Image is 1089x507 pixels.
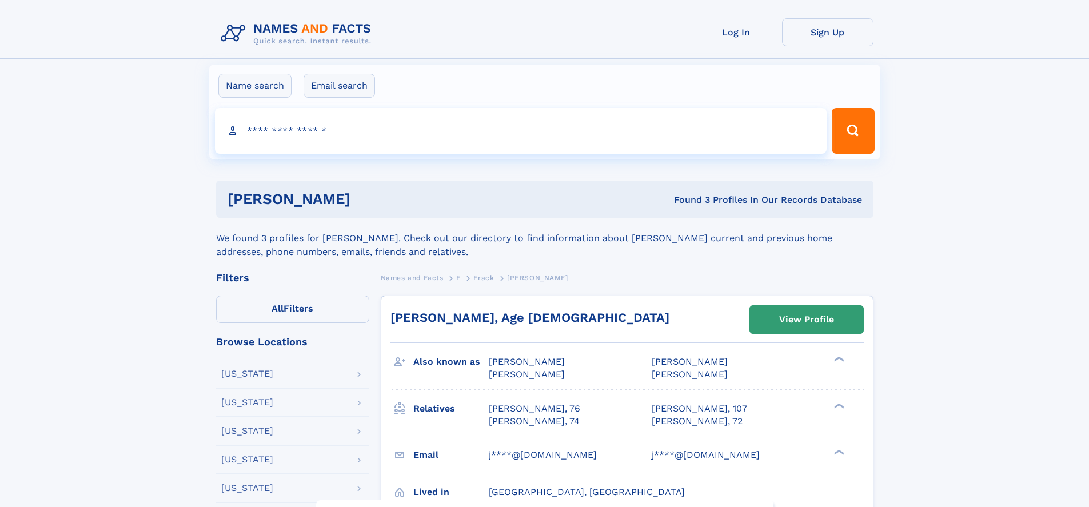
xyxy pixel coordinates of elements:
[456,270,461,285] a: F
[473,270,494,285] a: Frack
[221,426,273,436] div: [US_STATE]
[652,356,728,367] span: [PERSON_NAME]
[489,486,685,497] span: [GEOGRAPHIC_DATA], [GEOGRAPHIC_DATA]
[652,402,747,415] a: [PERSON_NAME], 107
[413,445,489,465] h3: Email
[512,194,862,206] div: Found 3 Profiles In Our Records Database
[216,218,873,259] div: We found 3 profiles for [PERSON_NAME]. Check out our directory to find information about [PERSON_...
[413,482,489,502] h3: Lived in
[216,296,369,323] label: Filters
[221,455,273,464] div: [US_STATE]
[750,306,863,333] a: View Profile
[489,369,565,380] span: [PERSON_NAME]
[831,448,845,456] div: ❯
[221,398,273,407] div: [US_STATE]
[779,306,834,333] div: View Profile
[489,402,580,415] a: [PERSON_NAME], 76
[782,18,873,46] a: Sign Up
[691,18,782,46] a: Log In
[228,192,512,206] h1: [PERSON_NAME]
[489,415,580,428] a: [PERSON_NAME], 74
[221,484,273,493] div: [US_STATE]
[216,18,381,49] img: Logo Names and Facts
[221,369,273,378] div: [US_STATE]
[272,303,284,314] span: All
[456,274,461,282] span: F
[215,108,827,154] input: search input
[304,74,375,98] label: Email search
[216,273,369,283] div: Filters
[413,352,489,372] h3: Also known as
[507,274,568,282] span: [PERSON_NAME]
[652,369,728,380] span: [PERSON_NAME]
[381,270,444,285] a: Names and Facts
[218,74,292,98] label: Name search
[831,356,845,363] div: ❯
[473,274,494,282] span: Frack
[390,310,669,325] a: [PERSON_NAME], Age [DEMOGRAPHIC_DATA]
[413,399,489,418] h3: Relatives
[216,337,369,347] div: Browse Locations
[652,415,743,428] a: [PERSON_NAME], 72
[831,402,845,409] div: ❯
[832,108,874,154] button: Search Button
[489,356,565,367] span: [PERSON_NAME]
